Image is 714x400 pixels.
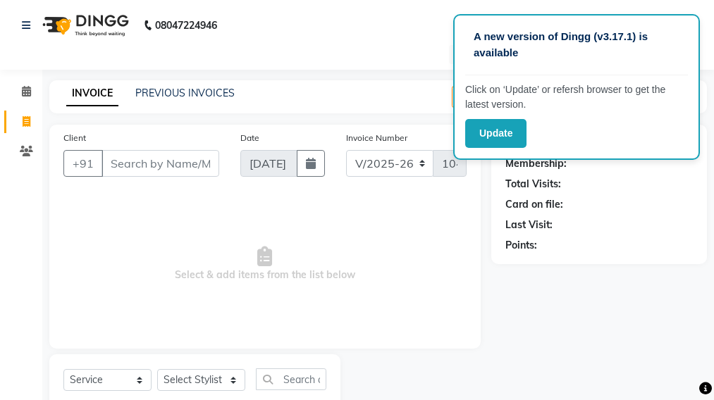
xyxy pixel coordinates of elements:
[135,87,235,99] a: PREVIOUS INVOICES
[505,218,553,232] div: Last Visit:
[465,119,527,148] button: Update
[474,29,679,61] p: A new version of Dingg (v3.17.1) is available
[66,81,118,106] a: INVOICE
[63,132,86,144] label: Client
[505,156,567,171] div: Membership:
[155,6,217,45] b: 08047224946
[452,86,533,108] button: Create New
[505,238,537,253] div: Points:
[256,368,326,390] input: Search or Scan
[505,197,563,212] div: Card on file:
[101,150,219,177] input: Search by Name/Mobile/Email/Code
[505,177,561,192] div: Total Visits:
[36,6,133,45] img: logo
[63,194,467,335] span: Select & add items from the list below
[346,132,407,144] label: Invoice Number
[465,82,688,112] p: Click on ‘Update’ or refersh browser to get the latest version.
[63,150,103,177] button: +91
[240,132,259,144] label: Date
